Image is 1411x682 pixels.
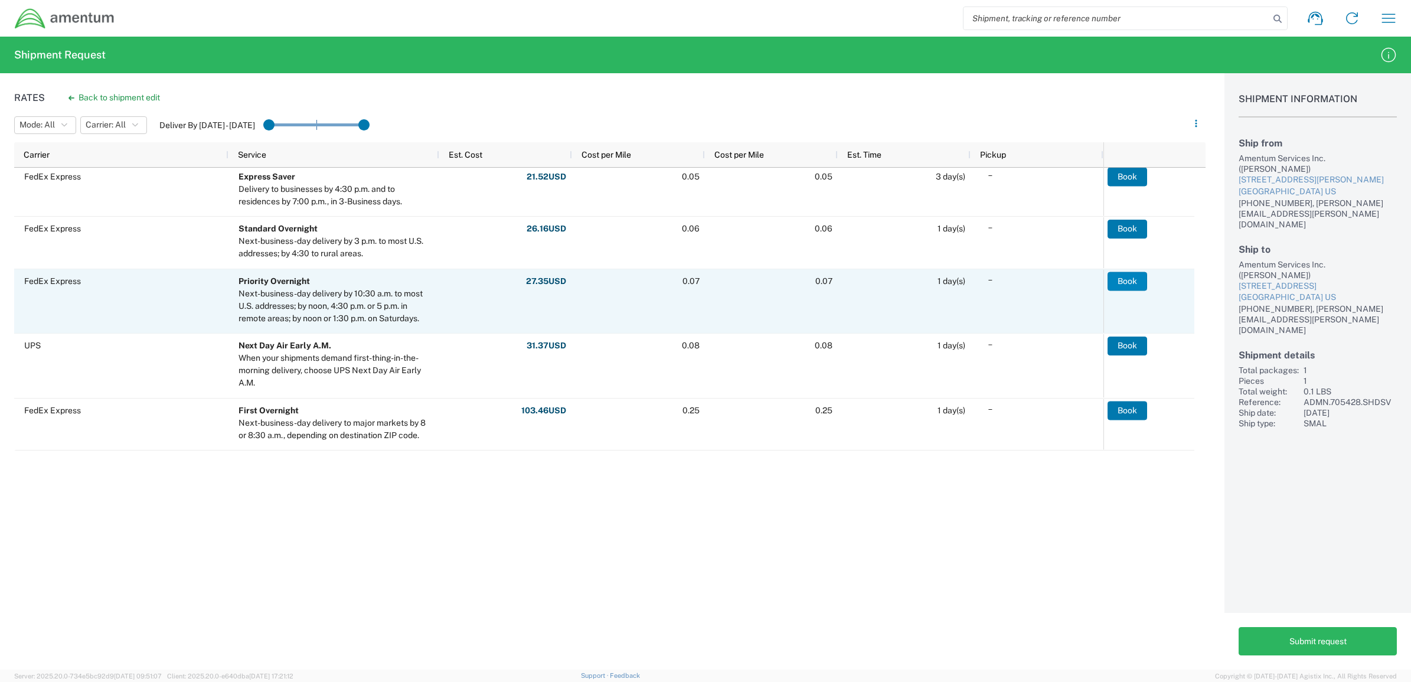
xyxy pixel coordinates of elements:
[167,673,293,680] span: Client: 2025.20.0-e640dba
[1108,337,1147,355] button: Book
[14,48,106,62] h2: Shipment Request
[1239,93,1397,118] h1: Shipment Information
[682,224,700,233] span: 0.06
[1304,418,1397,429] div: SMAL
[847,150,881,159] span: Est. Time
[1239,280,1397,292] div: [STREET_ADDRESS]
[239,417,434,442] div: Next-business-day delivery to major markets by 8 or 8:30 a.m., depending on destination ZIP code.
[963,7,1269,30] input: Shipment, tracking or reference number
[1108,220,1147,239] button: Book
[521,401,567,420] button: 103.46USD
[525,272,567,291] button: 27.35USD
[239,406,299,415] b: First Overnight
[1239,397,1299,407] div: Reference:
[449,150,482,159] span: Est. Cost
[239,341,331,350] b: Next Day Air Early A.M.
[1239,376,1299,386] div: Pieces
[19,119,55,130] span: Mode: All
[1239,365,1299,376] div: Total packages:
[815,172,832,181] span: 0.05
[682,276,700,286] span: 0.07
[582,150,631,159] span: Cost per Mile
[1239,292,1397,304] div: [GEOGRAPHIC_DATA] US
[239,352,434,389] div: When your shipments demand first-thing-in-the-morning delivery, choose UPS Next Day Air Early A.M.
[938,406,965,415] span: 1 day(s)
[14,8,115,30] img: dyncorp
[239,288,434,325] div: Next-business-day delivery by 10:30 a.m. to most U.S. addresses; by noon, 4:30 p.m. or 5 p.m. in ...
[239,172,295,181] b: Express Saver
[24,341,41,350] span: UPS
[14,673,162,680] span: Server: 2025.20.0-734e5bc92d9
[527,223,566,234] strong: 26.16 USD
[24,150,50,159] span: Carrier
[527,171,566,182] strong: 21.52 USD
[1239,259,1397,280] div: Amentum Services Inc. ([PERSON_NAME])
[239,183,434,208] div: Delivery to businesses by 4:30 p.m. and to residences by 7:00 p.m., in 3-Business days.
[1239,198,1397,230] div: [PHONE_NUMBER], [PERSON_NAME][EMAIL_ADDRESS][PERSON_NAME][DOMAIN_NAME]
[1239,304,1397,335] div: [PHONE_NUMBER], [PERSON_NAME][EMAIL_ADDRESS][PERSON_NAME][DOMAIN_NAME]
[1304,397,1397,407] div: ADMN.705428.SHDSV
[239,224,318,233] b: Standard Overnight
[1304,386,1397,397] div: 0.1 LBS
[1239,138,1397,149] h2: Ship from
[938,341,965,350] span: 1 day(s)
[980,150,1006,159] span: Pickup
[815,224,832,233] span: 0.06
[526,337,567,355] button: 31.37USD
[14,92,45,103] h1: Rates
[1239,186,1397,198] div: [GEOGRAPHIC_DATA] US
[238,150,266,159] span: Service
[1239,174,1397,186] div: [STREET_ADDRESS][PERSON_NAME]
[114,673,162,680] span: [DATE] 09:51:07
[526,167,567,186] button: 21.52USD
[1239,174,1397,197] a: [STREET_ADDRESS][PERSON_NAME][GEOGRAPHIC_DATA] US
[526,220,567,239] button: 26.16USD
[938,224,965,233] span: 1 day(s)
[239,235,434,260] div: Next-business-day delivery by 3 p.m. to most U.S. addresses; by 4:30 to rural areas.
[24,276,81,286] span: FedEx Express
[1239,280,1397,304] a: [STREET_ADDRESS][GEOGRAPHIC_DATA] US
[1239,386,1299,397] div: Total weight:
[249,673,293,680] span: [DATE] 17:21:12
[239,276,310,286] b: Priority Overnight
[86,119,126,130] span: Carrier: All
[24,406,81,415] span: FedEx Express
[682,406,700,415] span: 0.25
[1239,418,1299,429] div: Ship type:
[581,672,610,679] a: Support
[1304,407,1397,418] div: [DATE]
[527,340,566,351] strong: 31.37 USD
[1239,627,1397,655] button: Submit request
[24,172,81,181] span: FedEx Express
[610,672,640,679] a: Feedback
[1108,167,1147,186] button: Book
[24,224,81,233] span: FedEx Express
[80,116,147,134] button: Carrier: All
[1239,407,1299,418] div: Ship date:
[1108,401,1147,420] button: Book
[936,172,965,181] span: 3 day(s)
[1304,365,1397,376] div: 1
[1239,153,1397,174] div: Amentum Services Inc. ([PERSON_NAME])
[1239,244,1397,255] h2: Ship to
[714,150,764,159] span: Cost per Mile
[159,120,255,130] label: Deliver By [DATE] - [DATE]
[59,87,169,108] button: Back to shipment edit
[815,406,832,415] span: 0.25
[815,276,832,286] span: 0.07
[1215,671,1397,681] span: Copyright © [DATE]-[DATE] Agistix Inc., All Rights Reserved
[1239,350,1397,361] h2: Shipment details
[14,116,76,134] button: Mode: All
[526,276,566,287] strong: 27.35 USD
[682,341,700,350] span: 0.08
[682,172,700,181] span: 0.05
[938,276,965,286] span: 1 day(s)
[815,341,832,350] span: 0.08
[521,405,566,416] strong: 103.46 USD
[1304,376,1397,386] div: 1
[1108,272,1147,291] button: Book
